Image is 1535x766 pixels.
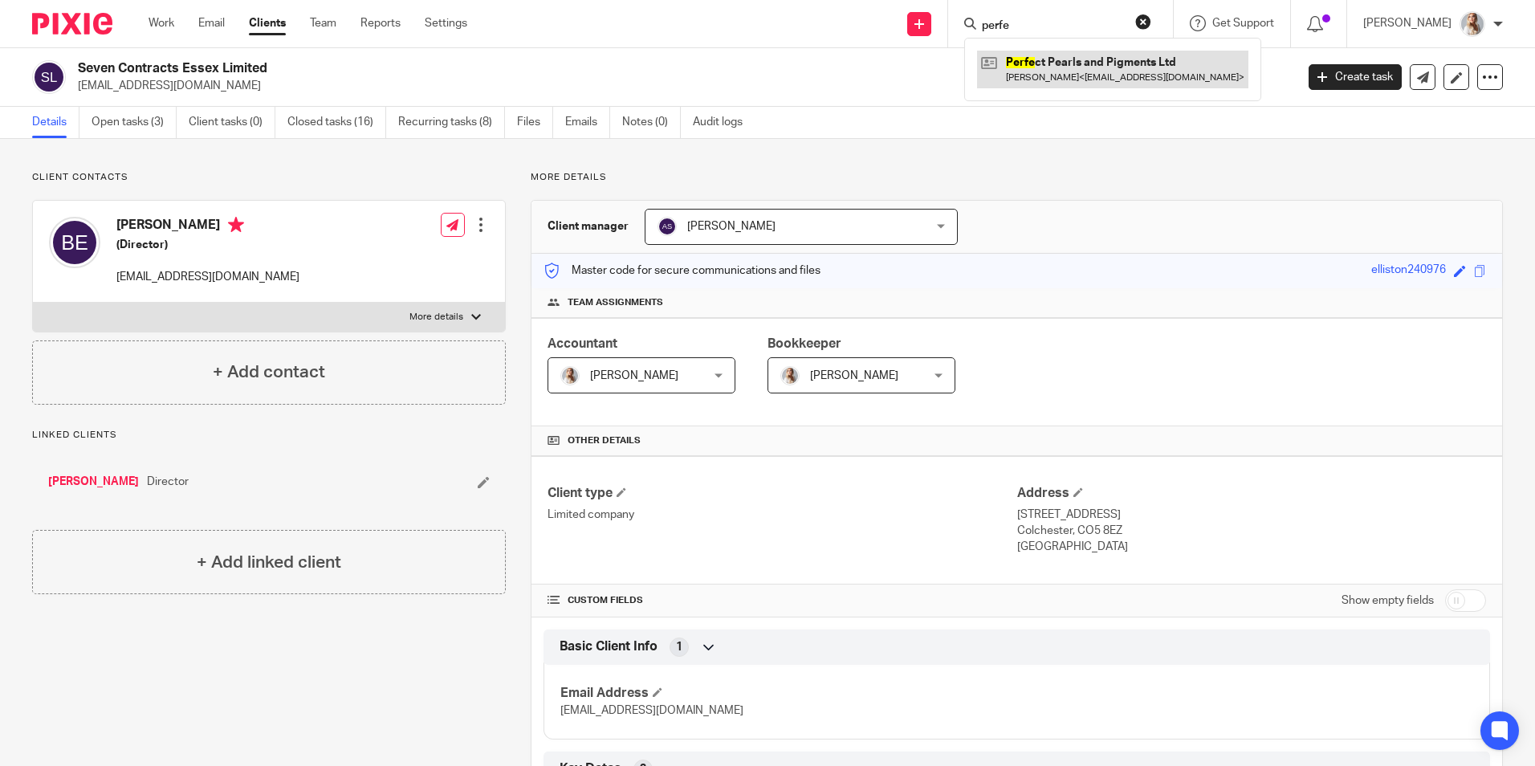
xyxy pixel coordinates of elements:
[568,296,663,309] span: Team assignments
[687,221,776,232] span: [PERSON_NAME]
[32,171,506,184] p: Client contacts
[149,15,174,31] a: Work
[531,171,1503,184] p: More details
[32,107,79,138] a: Details
[116,269,299,285] p: [EMAIL_ADDRESS][DOMAIN_NAME]
[1363,15,1452,31] p: [PERSON_NAME]
[32,13,112,35] img: Pixie
[544,263,820,279] p: Master code for secure communications and files
[116,237,299,253] h5: (Director)
[693,107,755,138] a: Audit logs
[810,370,898,381] span: [PERSON_NAME]
[198,15,225,31] a: Email
[622,107,681,138] a: Notes (0)
[189,107,275,138] a: Client tasks (0)
[92,107,177,138] a: Open tasks (3)
[658,217,677,236] img: svg%3E
[32,60,66,94] img: svg%3E
[548,218,629,234] h3: Client manager
[676,639,682,655] span: 1
[78,60,1043,77] h2: Seven Contracts Essex Limited
[78,78,1285,94] p: [EMAIL_ADDRESS][DOMAIN_NAME]
[32,429,506,442] p: Linked clients
[560,638,658,655] span: Basic Client Info
[1212,18,1274,29] span: Get Support
[548,337,617,350] span: Accountant
[360,15,401,31] a: Reports
[560,705,743,716] span: [EMAIL_ADDRESS][DOMAIN_NAME]
[197,550,341,575] h4: + Add linked client
[249,15,286,31] a: Clients
[1017,523,1486,539] p: Colchester, CO5 8EZ
[1371,262,1446,280] div: elliston240976
[116,217,299,237] h4: [PERSON_NAME]
[310,15,336,31] a: Team
[565,107,610,138] a: Emails
[398,107,505,138] a: Recurring tasks (8)
[409,311,463,324] p: More details
[548,507,1016,523] p: Limited company
[568,434,641,447] span: Other details
[1309,64,1402,90] a: Create task
[213,360,325,385] h4: + Add contact
[1017,485,1486,502] h4: Address
[560,366,580,385] img: IMG_9968.jpg
[980,19,1125,34] input: Search
[590,370,678,381] span: [PERSON_NAME]
[1342,593,1434,609] label: Show empty fields
[1017,539,1486,555] p: [GEOGRAPHIC_DATA]
[548,485,1016,502] h4: Client type
[767,337,841,350] span: Bookkeeper
[548,594,1016,607] h4: CUSTOM FIELDS
[287,107,386,138] a: Closed tasks (16)
[147,474,189,490] span: Director
[49,217,100,268] img: svg%3E
[1135,14,1151,30] button: Clear
[1460,11,1485,37] img: IMG_9968.jpg
[48,474,139,490] a: [PERSON_NAME]
[517,107,553,138] a: Files
[425,15,467,31] a: Settings
[780,366,800,385] img: IMG_9968.jpg
[560,685,1016,702] h4: Email Address
[228,217,244,233] i: Primary
[1017,507,1486,523] p: [STREET_ADDRESS]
